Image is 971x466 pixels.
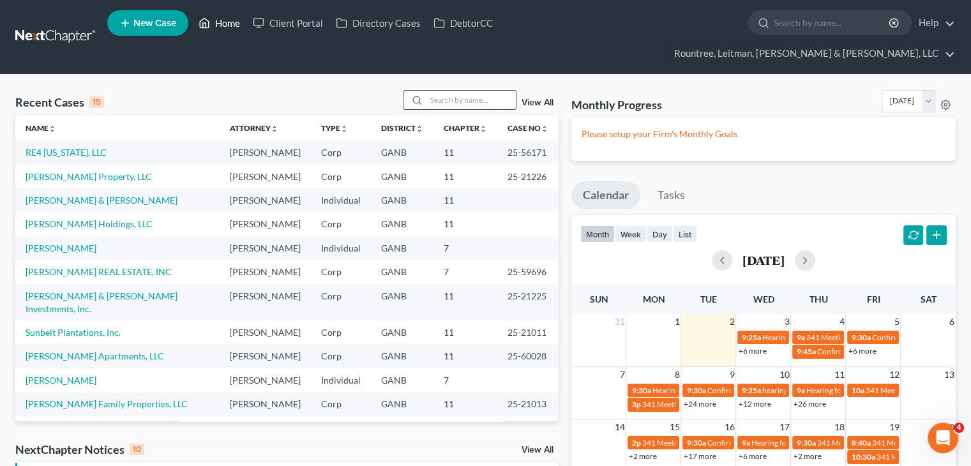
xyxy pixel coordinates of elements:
[371,416,433,440] td: GANB
[311,320,371,344] td: Corp
[851,438,870,447] span: 8:40a
[508,123,548,133] a: Case Nounfold_more
[220,284,311,320] td: [PERSON_NAME]
[311,368,371,392] td: Individual
[321,123,348,133] a: Typeunfold_more
[26,123,56,133] a: Nameunfold_more
[707,386,869,395] span: Confirmation Hearing for [PERSON_NAME] Bass
[220,368,311,392] td: [PERSON_NAME]
[371,213,433,236] td: GANB
[723,419,735,435] span: 16
[26,218,153,229] a: [PERSON_NAME] Holdings, LLC
[762,333,800,342] span: Hearing for
[943,367,956,382] span: 13
[912,11,955,34] a: Help
[433,284,497,320] td: 11
[26,350,164,361] a: [PERSON_NAME] Apartments, LLC
[26,398,188,409] a: [PERSON_NAME] Family Properties, LLC
[851,333,870,342] span: 9:30a
[851,386,864,395] span: 10a
[371,140,433,164] td: GANB
[522,446,553,455] a: View All
[742,253,785,267] h2: [DATE]
[887,419,900,435] span: 19
[497,140,559,164] td: 25-56171
[851,452,875,462] span: 10:30a
[796,333,804,342] span: 9a
[571,181,640,209] a: Calendar
[433,236,497,260] td: 7
[479,125,487,133] i: unfold_more
[751,438,789,447] span: Hearing for
[646,181,696,209] a: Tasks
[615,225,647,243] button: week
[642,294,665,304] span: Mon
[832,419,845,435] span: 18
[427,11,499,34] a: DebtorCC
[433,188,497,212] td: 11
[26,195,177,206] a: [PERSON_NAME] & [PERSON_NAME]
[738,451,766,461] a: +6 more
[928,423,958,453] iframe: Intercom live chat
[26,290,177,314] a: [PERSON_NAME] & [PERSON_NAME] Investments, Inc.
[673,314,681,329] span: 1
[311,393,371,416] td: Corp
[783,314,790,329] span: 3
[522,98,553,107] a: View All
[571,97,662,112] h3: Monthly Progress
[809,294,827,304] span: Thu
[686,438,705,447] span: 9:30a
[220,213,311,236] td: [PERSON_NAME]
[133,19,176,28] span: New Case
[848,346,876,356] a: +6 more
[15,94,104,110] div: Recent Cases
[887,367,900,382] span: 12
[220,416,311,440] td: [PERSON_NAME]
[817,438,870,447] span: 341 Meeting for
[371,260,433,283] td: GANB
[497,345,559,368] td: 25-60028
[866,294,880,304] span: Fri
[618,367,626,382] span: 7
[668,42,955,65] a: Rountree, Leitman, [PERSON_NAME] & [PERSON_NAME], LLC
[433,416,497,440] td: 11
[444,123,487,133] a: Chapterunfold_more
[806,386,844,395] span: Hearing for
[943,419,956,435] span: 20
[26,147,107,158] a: RE4 [US_STATE], LLC
[700,294,717,304] span: Tue
[433,393,497,416] td: 11
[433,320,497,344] td: 11
[642,438,695,447] span: 341 Meeting for
[580,225,615,243] button: month
[311,165,371,188] td: Corp
[871,438,925,447] span: 341 Meeting for
[220,345,311,368] td: [PERSON_NAME]
[796,347,815,356] span: 9:45a
[220,165,311,188] td: [PERSON_NAME]
[371,320,433,344] td: GANB
[668,419,681,435] span: 15
[26,171,152,182] a: [PERSON_NAME] Property, LLC
[728,314,735,329] span: 2
[613,419,626,435] span: 14
[741,438,749,447] span: 9a
[728,367,735,382] span: 9
[220,320,311,344] td: [PERSON_NAME]
[220,260,311,283] td: [PERSON_NAME]
[433,165,497,188] td: 11
[433,345,497,368] td: 11
[806,333,921,342] span: 341 Meeting for [PERSON_NAME]
[497,284,559,320] td: 25-21225
[774,11,891,34] input: Search by name...
[582,128,945,140] p: Please setup your Firm's Monthly Goals
[192,11,246,34] a: Home
[340,125,348,133] i: unfold_more
[311,236,371,260] td: Individual
[793,451,821,461] a: +2 more
[329,11,427,34] a: Directory Cases
[497,416,559,440] td: 25-21012
[628,451,656,461] a: +2 more
[762,386,799,395] span: hearing for
[246,11,329,34] a: Client Portal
